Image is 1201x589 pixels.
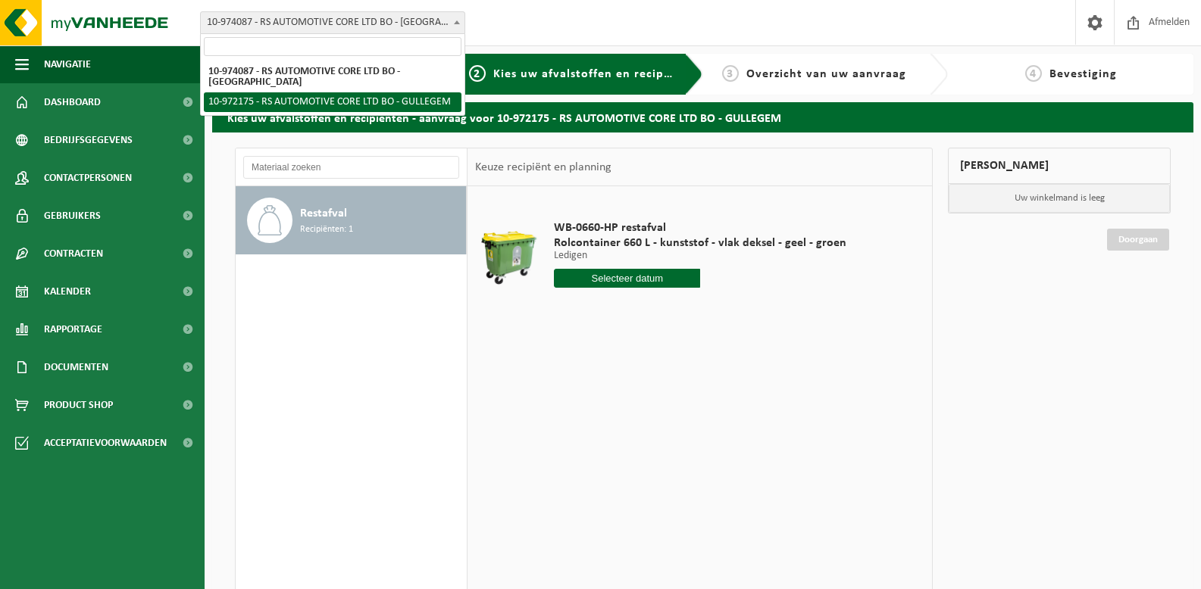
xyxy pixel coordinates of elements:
span: Contracten [44,235,103,273]
span: WB-0660-HP restafval [554,220,846,235]
span: Overzicht van uw aanvraag [746,68,906,80]
span: Contactpersonen [44,159,132,197]
h2: Kies uw afvalstoffen en recipiënten - aanvraag voor 10-972175 - RS AUTOMOTIVE CORE LTD BO - GULLEGEM [212,102,1193,132]
span: 2 [469,65,486,82]
span: Acceptatievoorwaarden [44,424,167,462]
input: Materiaal zoeken [243,156,459,179]
span: 3 [722,65,739,82]
p: Uw winkelmand is leeg [949,184,1170,213]
span: Bedrijfsgegevens [44,121,133,159]
button: Restafval Recipiënten: 1 [236,186,467,254]
input: Selecteer datum [554,269,700,288]
span: Product Shop [44,386,113,424]
li: 10-974087 - RS AUTOMOTIVE CORE LTD BO - [GEOGRAPHIC_DATA] [204,62,461,92]
div: Keuze recipiënt en planning [468,148,619,186]
span: Bevestiging [1049,68,1117,80]
span: Rolcontainer 660 L - kunststof - vlak deksel - geel - groen [554,235,846,251]
p: Ledigen [554,251,846,261]
span: 10-974087 - RS AUTOMOTIVE CORE LTD BO - BENFLEET [201,12,464,33]
span: Dashboard [44,83,101,121]
div: [PERSON_NAME] [948,148,1171,184]
span: Documenten [44,348,108,386]
a: Doorgaan [1107,229,1169,251]
li: 10-972175 - RS AUTOMOTIVE CORE LTD BO - GULLEGEM [204,92,461,112]
span: Kies uw afvalstoffen en recipiënten [493,68,702,80]
span: Navigatie [44,45,91,83]
span: Kalender [44,273,91,310]
span: Recipiënten: 1 [300,223,353,237]
span: Restafval [300,204,347,223]
span: 10-974087 - RS AUTOMOTIVE CORE LTD BO - BENFLEET [200,11,465,34]
span: Gebruikers [44,197,101,235]
span: 4 [1025,65,1042,82]
span: Rapportage [44,310,102,348]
